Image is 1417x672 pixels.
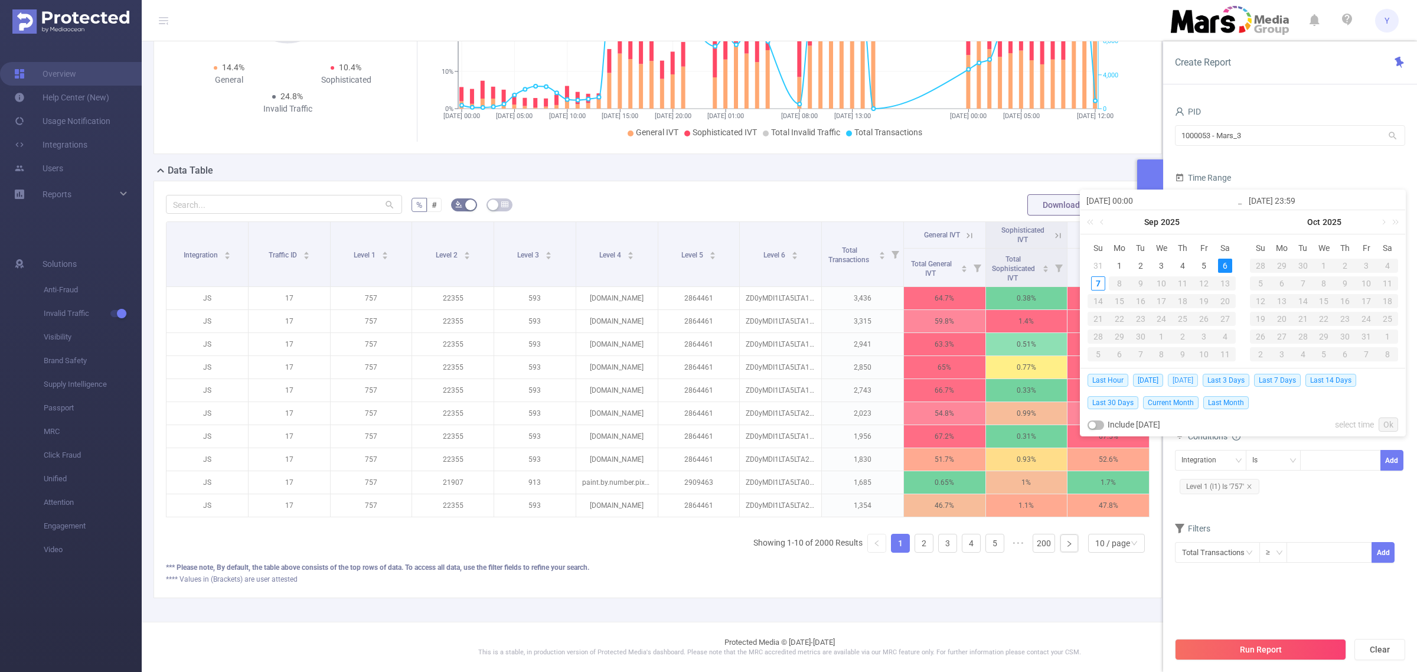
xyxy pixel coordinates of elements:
[1314,328,1335,345] td: October 29, 2025
[1214,243,1236,253] span: Sa
[1356,328,1377,345] td: October 31, 2025
[602,112,638,120] tspan: [DATE] 15:00
[303,255,309,258] i: icon: caret-down
[1109,243,1130,253] span: Mo
[545,250,552,257] div: Sort
[1175,639,1346,660] button: Run Report
[763,251,787,259] span: Level 6
[224,250,230,253] i: icon: caret-up
[1112,259,1127,273] div: 1
[1027,194,1112,216] button: Download PDF
[14,156,63,180] a: Users
[628,250,634,253] i: icon: caret-up
[1356,345,1377,363] td: November 7, 2025
[599,251,623,259] span: Level 4
[44,467,142,491] span: Unified
[1214,276,1236,291] div: 13
[1266,543,1278,562] div: ≥
[1130,345,1151,363] td: October 7, 2025
[1380,450,1403,471] button: Add
[412,287,494,309] p: 22355
[1289,457,1297,465] i: icon: down
[1214,239,1236,257] th: Sat
[1143,210,1160,234] a: Sep
[791,250,798,253] i: icon: caret-up
[1175,173,1231,182] span: Time Range
[1271,257,1292,275] td: September 29, 2025
[1334,243,1356,253] span: Th
[1386,210,1401,234] a: Next year (Control + right)
[636,128,678,137] span: General IVT
[1314,345,1335,363] td: November 5, 2025
[1176,259,1190,273] div: 4
[1193,292,1214,310] td: September 19, 2025
[1314,243,1335,253] span: We
[1271,328,1292,345] td: October 27, 2025
[1377,292,1398,310] td: October 18, 2025
[1356,292,1377,310] td: October 17, 2025
[1151,257,1173,275] td: September 3, 2025
[1151,243,1173,253] span: We
[1033,534,1055,553] li: 200
[873,540,880,547] i: icon: left
[1103,71,1118,79] tspan: 4,000
[1250,257,1271,275] td: September 28, 2025
[1172,310,1193,328] td: September 25, 2025
[791,255,798,258] i: icon: caret-down
[1088,328,1109,345] td: September 28, 2025
[1151,276,1173,291] div: 10
[496,112,533,120] tspan: [DATE] 05:00
[707,112,744,120] tspan: [DATE] 01:00
[915,534,933,553] li: 2
[1193,310,1214,328] td: September 26, 2025
[1356,257,1377,275] td: October 3, 2025
[1377,345,1398,363] td: November 8, 2025
[1085,210,1100,234] a: Last year (Control + left)
[709,255,716,258] i: icon: caret-down
[1377,243,1398,253] span: Sa
[14,133,87,156] a: Integrations
[1356,310,1377,328] td: October 24, 2025
[887,222,903,286] i: Filter menu
[1151,239,1173,257] th: Wed
[992,255,1035,282] span: Total Sophisticated IVT
[1292,259,1314,273] div: 30
[1193,243,1214,253] span: Fr
[1172,292,1193,310] td: September 18, 2025
[1130,328,1151,345] td: September 30, 2025
[381,250,388,253] i: icon: caret-up
[1001,226,1044,244] span: Sophisticated IVT
[1214,328,1236,345] td: October 4, 2025
[1086,194,1237,208] input: Start date
[1250,292,1271,310] td: October 12, 2025
[1172,328,1193,345] td: October 2, 2025
[950,112,987,120] tspan: [DATE] 00:00
[1377,210,1388,234] a: Next month (PageDown)
[546,250,552,253] i: icon: caret-up
[1314,239,1335,257] th: Wed
[1050,249,1067,286] i: Filter menu
[1372,542,1395,563] button: Add
[1130,276,1151,291] div: 9
[224,255,230,258] i: icon: caret-down
[1109,239,1130,257] th: Mon
[1172,275,1193,292] td: September 11, 2025
[1249,194,1399,208] input: End date
[1154,259,1168,273] div: 3
[892,534,909,552] a: 1
[681,251,705,259] span: Level 5
[166,287,248,309] p: JS
[1314,292,1335,310] td: October 15, 2025
[915,534,933,552] a: 2
[184,251,220,259] span: Integration
[1321,210,1343,234] a: 2025
[1193,328,1214,345] td: October 3, 2025
[1109,310,1130,328] td: September 22, 2025
[1033,534,1054,552] a: 200
[1252,451,1266,470] div: Is
[1292,243,1314,253] span: Tu
[985,534,1004,553] li: 5
[791,250,798,257] div: Sort
[1088,257,1109,275] td: August 31, 2025
[1214,257,1236,275] td: September 6, 2025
